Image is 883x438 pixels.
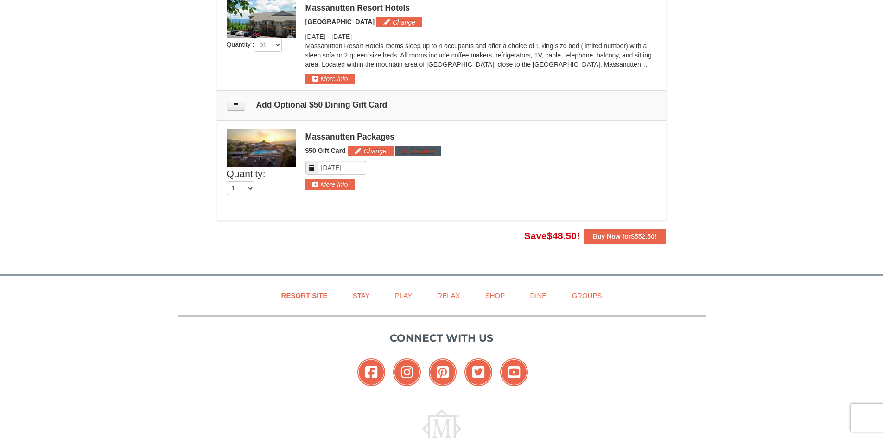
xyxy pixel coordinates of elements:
button: More Info [305,179,355,190]
button: More Info [305,74,355,84]
span: [DATE] [305,33,326,40]
div: Massanutten Packages [305,132,657,141]
span: Save ! [524,230,580,241]
p: Connect with us [178,330,706,346]
span: Quantity : [227,41,282,48]
a: Groups [560,285,613,306]
a: Relax [426,285,471,306]
a: Resort Site [270,285,339,306]
span: [GEOGRAPHIC_DATA] [305,18,375,25]
strong: Buy Now for ! [593,233,657,240]
a: Stay [341,285,381,306]
button: Remove [395,146,441,156]
a: Dine [518,285,558,306]
span: $50 Gift Card [305,147,346,154]
a: Shop [474,285,517,306]
span: [DATE] [331,33,352,40]
span: $48.50 [547,230,577,241]
span: $552.50 [631,233,654,240]
a: Play [383,285,424,306]
span: Quantity: [227,168,266,179]
button: Buy Now for$552.50! [584,229,666,244]
button: Change [376,17,422,27]
span: - [327,33,330,40]
h4: Add Optional $50 Dining Gift Card [227,100,657,109]
p: Massanutten Resort Hotels rooms sleep up to 4 occupants and offer a choice of 1 king size bed (li... [305,41,657,69]
img: 6619879-1.jpg [227,129,296,167]
button: Change [348,146,394,156]
div: Massanutten Resort Hotels [305,3,657,13]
